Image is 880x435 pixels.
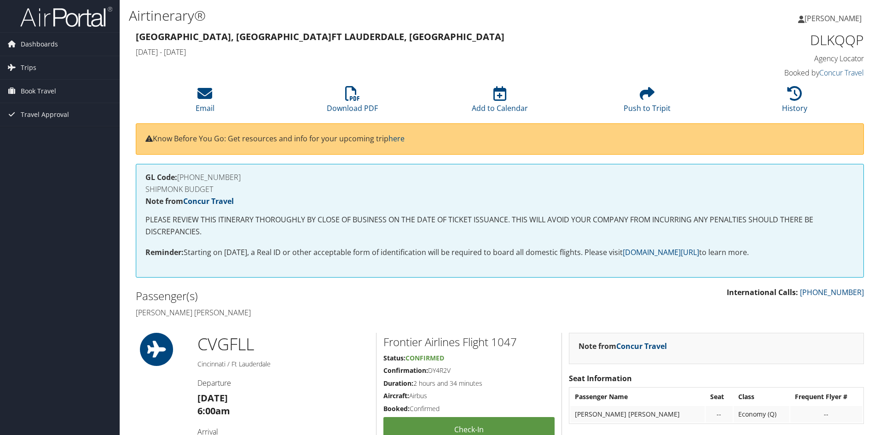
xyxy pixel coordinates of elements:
h4: SHIPMONK BUDGET [145,186,854,193]
th: Class [734,389,789,405]
th: Seat [706,389,733,405]
p: Know Before You Go: Get resources and info for your upcoming trip [145,133,854,145]
h4: Departure [197,378,369,388]
a: [PHONE_NUMBER] [800,287,864,297]
span: Book Travel [21,80,56,103]
h1: DLKQQP [692,30,864,50]
h5: Cincinnati / Ft Lauderdale [197,360,369,369]
div: -- [795,410,858,418]
a: [PERSON_NAME] [798,5,871,32]
h5: 2 hours and 34 minutes [383,379,555,388]
div: -- [710,410,728,418]
strong: Reminder: [145,247,184,257]
strong: 6:00am [197,405,230,417]
strong: GL Code: [145,172,177,182]
p: Starting on [DATE], a Real ID or other acceptable form of identification will be required to boar... [145,247,854,259]
a: Push to Tripit [624,91,671,113]
a: [DOMAIN_NAME][URL] [623,247,699,257]
strong: Status: [383,354,405,362]
th: Passenger Name [570,389,704,405]
strong: Booked: [383,404,410,413]
h5: Airbus [383,391,555,400]
h5: Confirmed [383,404,555,413]
h2: Frontier Airlines Flight 1047 [383,334,555,350]
a: Download PDF [327,91,378,113]
strong: Aircraft: [383,391,409,400]
img: airportal-logo.png [20,6,112,28]
h2: Passenger(s) [136,288,493,304]
td: Economy (Q) [734,406,789,423]
p: PLEASE REVIEW THIS ITINERARY THOROUGHLY BY CLOSE OF BUSINESS ON THE DATE OF TICKET ISSUANCE. THIS... [145,214,854,238]
td: [PERSON_NAME] [PERSON_NAME] [570,406,704,423]
a: Concur Travel [819,68,864,78]
a: Concur Travel [616,341,667,351]
strong: Note from [579,341,667,351]
h5: DY4R2V [383,366,555,375]
h1: CVG FLL [197,333,369,356]
h4: [DATE] - [DATE] [136,47,678,57]
strong: [GEOGRAPHIC_DATA], [GEOGRAPHIC_DATA] Ft Lauderdale, [GEOGRAPHIC_DATA] [136,30,504,43]
a: Email [196,91,214,113]
span: Trips [21,56,36,79]
h4: Agency Locator [692,53,864,64]
h4: [PHONE_NUMBER] [145,174,854,181]
span: [PERSON_NAME] [805,13,862,23]
span: Confirmed [405,354,444,362]
strong: Note from [145,196,234,206]
h4: Booked by [692,68,864,78]
strong: Confirmation: [383,366,428,375]
h4: [PERSON_NAME] [PERSON_NAME] [136,307,493,318]
a: here [388,133,405,144]
a: Add to Calendar [472,91,528,113]
a: History [782,91,807,113]
span: Travel Approval [21,103,69,126]
strong: International Calls: [727,287,798,297]
a: Concur Travel [183,196,234,206]
th: Frequent Flyer # [790,389,863,405]
strong: [DATE] [197,392,228,404]
strong: Seat Information [569,373,632,383]
h1: Airtinerary® [129,6,624,25]
strong: Duration: [383,379,413,388]
span: Dashboards [21,33,58,56]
